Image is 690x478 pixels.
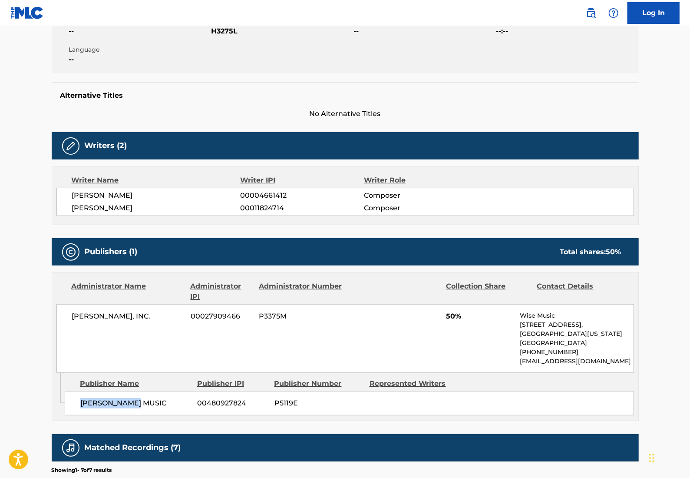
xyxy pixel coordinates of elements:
[606,248,621,256] span: 50 %
[72,203,241,213] span: [PERSON_NAME]
[364,175,476,186] div: Writer Role
[85,141,127,151] h5: Writers (2)
[520,311,633,320] p: Wise Music
[627,2,680,24] a: Log In
[520,357,633,366] p: [EMAIL_ADDRESS][DOMAIN_NAME]
[370,378,458,389] div: Represented Writers
[66,247,76,257] img: Publishers
[72,311,185,322] span: [PERSON_NAME], INC.
[52,109,639,119] span: No Alternative Titles
[72,175,241,186] div: Writer Name
[520,320,633,329] p: [STREET_ADDRESS],
[520,329,633,339] p: [GEOGRAPHIC_DATA][US_STATE]
[364,203,476,213] span: Composer
[80,398,191,408] span: [PERSON_NAME] MUSIC
[85,443,181,453] h5: Matched Recordings (7)
[10,7,44,19] img: MLC Logo
[274,398,363,408] span: P5119E
[586,8,596,18] img: search
[605,4,622,22] div: Help
[259,311,343,322] span: P3375M
[274,378,363,389] div: Publisher Number
[197,378,268,389] div: Publisher IPI
[354,26,494,37] span: --
[60,91,630,100] h5: Alternative Titles
[80,378,191,389] div: Publisher Name
[72,190,241,201] span: [PERSON_NAME]
[446,311,513,322] span: 50%
[211,26,352,37] span: H3275L
[537,281,621,302] div: Contact Details
[69,26,209,37] span: --
[52,466,112,474] p: Showing 1 - 7 of 7 results
[191,281,252,302] div: Administrator IPI
[85,247,138,257] h5: Publishers (1)
[520,348,633,357] p: [PHONE_NUMBER]
[66,443,76,453] img: Matched Recordings
[364,190,476,201] span: Composer
[560,247,621,257] div: Total shares:
[496,26,637,37] span: --:--
[69,54,209,65] span: --
[198,398,268,408] span: 00480927824
[608,8,619,18] img: help
[647,436,690,478] iframe: Chat Widget
[259,281,343,302] div: Administrator Number
[446,281,530,302] div: Collection Share
[649,445,654,471] div: Drag
[66,141,76,151] img: Writers
[240,175,364,186] div: Writer IPI
[240,203,363,213] span: 00011824714
[582,4,600,22] a: Public Search
[520,339,633,348] p: [GEOGRAPHIC_DATA]
[69,45,209,54] span: Language
[191,311,252,322] span: 00027909466
[72,281,184,302] div: Administrator Name
[240,190,363,201] span: 00004661412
